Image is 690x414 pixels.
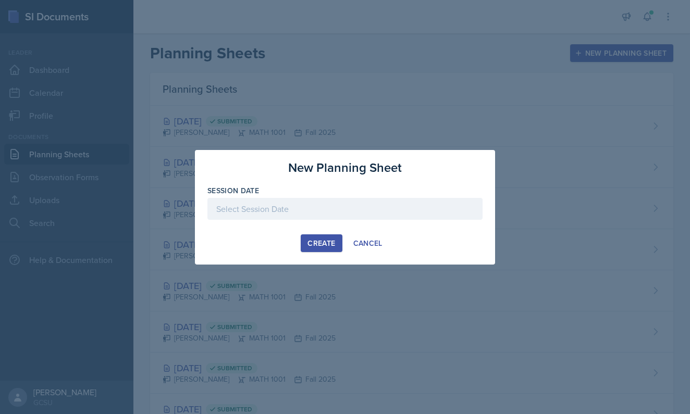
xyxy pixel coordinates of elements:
[207,185,259,196] label: Session Date
[347,234,389,252] button: Cancel
[288,158,402,177] h3: New Planning Sheet
[307,239,335,247] div: Create
[301,234,342,252] button: Create
[353,239,383,247] div: Cancel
